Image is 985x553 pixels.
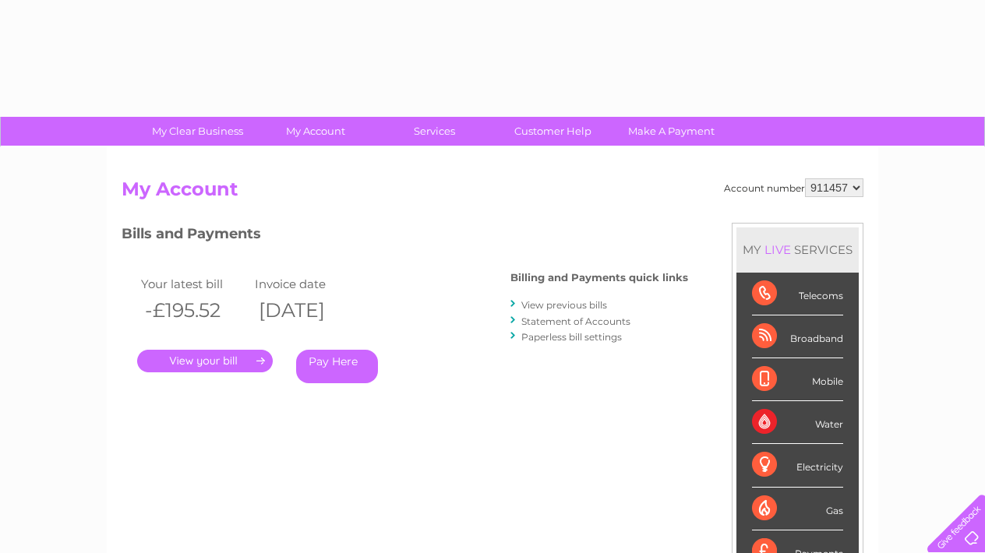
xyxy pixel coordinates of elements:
[296,350,378,383] a: Pay Here
[521,315,630,327] a: Statement of Accounts
[736,227,859,272] div: MY SERVICES
[133,117,262,146] a: My Clear Business
[122,223,688,250] h3: Bills and Payments
[137,273,251,294] td: Your latest bill
[122,178,863,208] h2: My Account
[510,272,688,284] h4: Billing and Payments quick links
[521,299,607,311] a: View previous bills
[252,117,380,146] a: My Account
[724,178,863,197] div: Account number
[489,117,617,146] a: Customer Help
[752,401,843,444] div: Water
[607,117,736,146] a: Make A Payment
[370,117,499,146] a: Services
[137,294,251,326] th: -£195.52
[521,331,622,343] a: Paperless bill settings
[251,273,365,294] td: Invoice date
[137,350,273,372] a: .
[752,444,843,487] div: Electricity
[761,242,794,257] div: LIVE
[752,273,843,315] div: Telecoms
[251,294,365,326] th: [DATE]
[752,315,843,358] div: Broadband
[752,358,843,401] div: Mobile
[752,488,843,530] div: Gas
